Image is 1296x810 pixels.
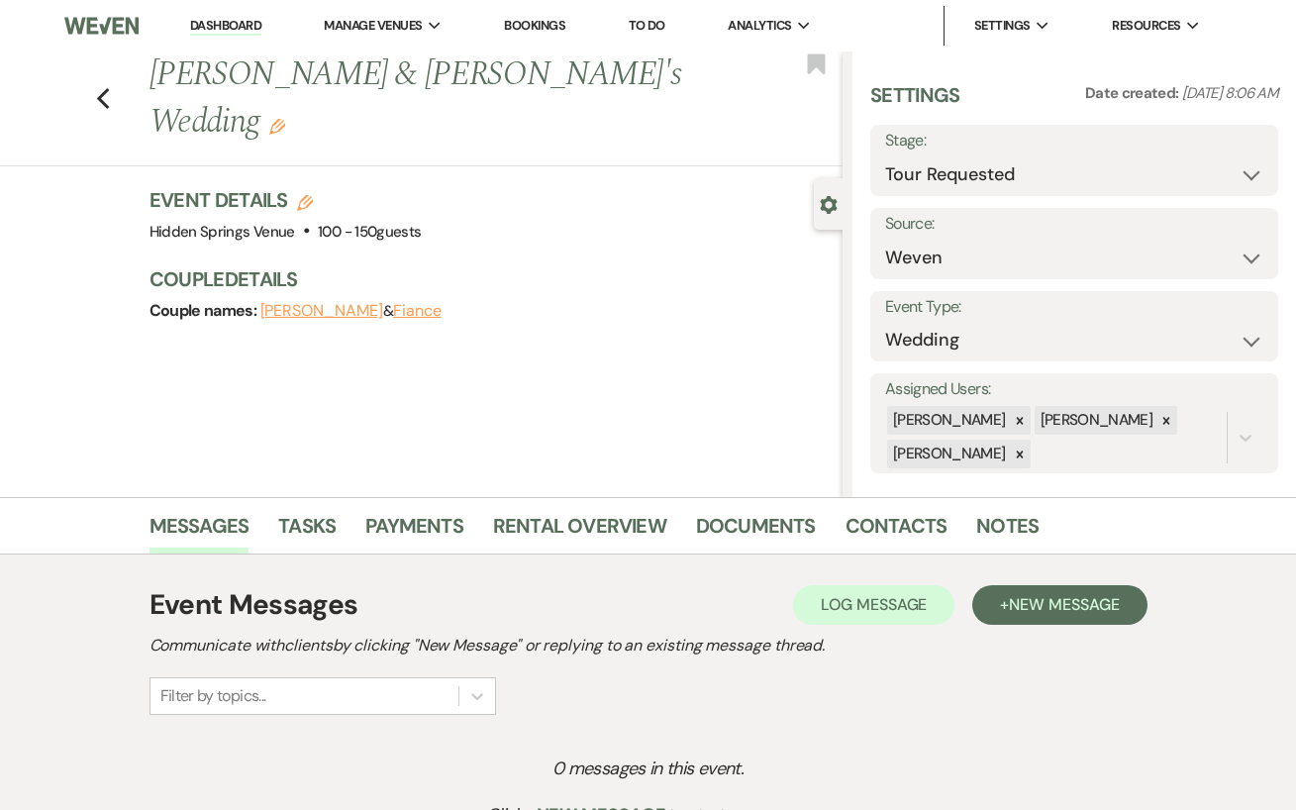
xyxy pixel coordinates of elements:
span: Log Message [821,594,927,615]
a: Tasks [278,510,336,554]
button: [PERSON_NAME] [260,303,383,319]
h3: Event Details [150,186,422,214]
label: Event Type: [885,293,1263,322]
div: [PERSON_NAME] [1035,406,1156,435]
a: Rental Overview [493,510,666,554]
button: Close lead details [820,194,838,213]
span: Resources [1112,16,1180,36]
a: Dashboard [190,17,261,36]
label: Source: [885,210,1263,239]
a: Contacts [846,510,947,554]
span: Hidden Springs Venue [150,222,295,242]
span: 100 - 150 guests [318,222,421,242]
button: +New Message [972,585,1146,625]
a: Bookings [504,17,565,34]
button: Fiance [393,303,442,319]
span: [DATE] 8:06 AM [1182,83,1278,103]
a: Notes [976,510,1039,554]
h1: Event Messages [150,584,358,626]
span: Settings [974,16,1031,36]
label: Assigned Users: [885,375,1263,404]
div: [PERSON_NAME] [887,406,1009,435]
a: Documents [696,510,816,554]
a: To Do [629,17,665,34]
span: Manage Venues [324,16,422,36]
button: Edit [269,117,285,135]
img: Weven Logo [64,5,139,47]
div: Filter by topics... [160,684,266,708]
label: Stage: [885,127,1263,155]
a: Messages [150,510,249,554]
h1: [PERSON_NAME] & [PERSON_NAME]'s Wedding [150,51,696,146]
span: Couple names: [150,300,260,321]
div: [PERSON_NAME] [887,440,1009,468]
a: Payments [365,510,463,554]
span: & [260,301,442,321]
h3: Settings [870,81,960,125]
p: 0 messages in this event. [189,755,1107,783]
span: Analytics [728,16,791,36]
button: Log Message [793,585,954,625]
span: Date created: [1085,83,1182,103]
h2: Communicate with clients by clicking "New Message" or replying to an existing message thread. [150,634,1147,658]
h3: Couple Details [150,265,823,293]
span: New Message [1009,594,1119,615]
